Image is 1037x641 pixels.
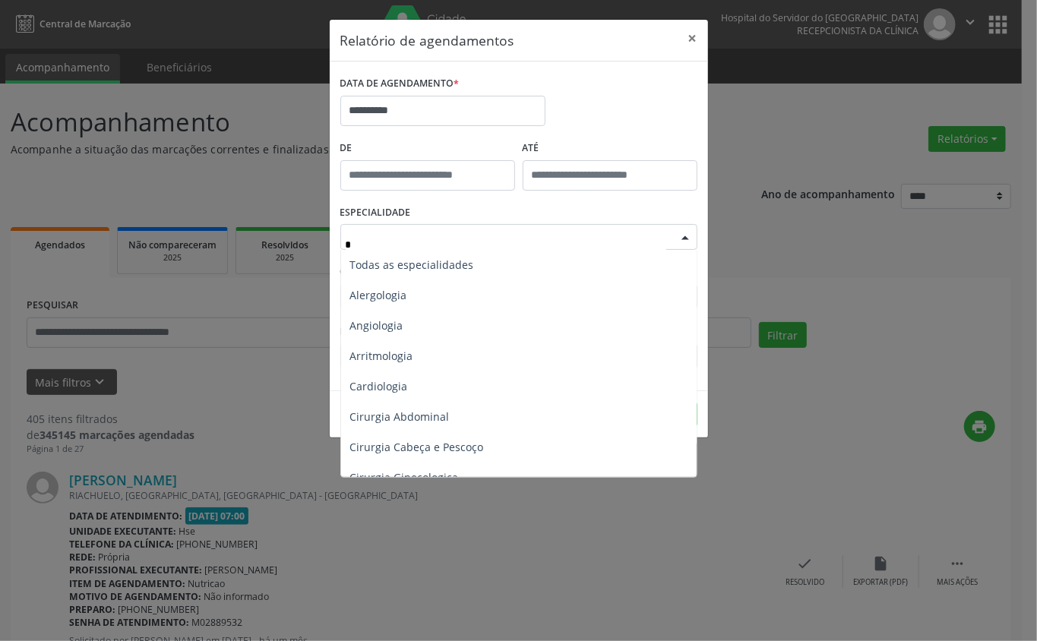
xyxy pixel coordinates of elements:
[340,30,514,50] h5: Relatório de agendamentos
[678,20,708,57] button: Close
[350,379,408,393] span: Cardiologia
[350,288,407,302] span: Alergologia
[350,470,459,485] span: Cirurgia Ginecologica
[350,349,413,363] span: Arritmologia
[350,257,474,272] span: Todas as especialidades
[523,137,697,160] label: ATÉ
[350,409,450,424] span: Cirurgia Abdominal
[340,72,460,96] label: DATA DE AGENDAMENTO
[350,318,403,333] span: Angiologia
[340,201,411,225] label: ESPECIALIDADE
[350,440,484,454] span: Cirurgia Cabeça e Pescoço
[340,137,515,160] label: De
